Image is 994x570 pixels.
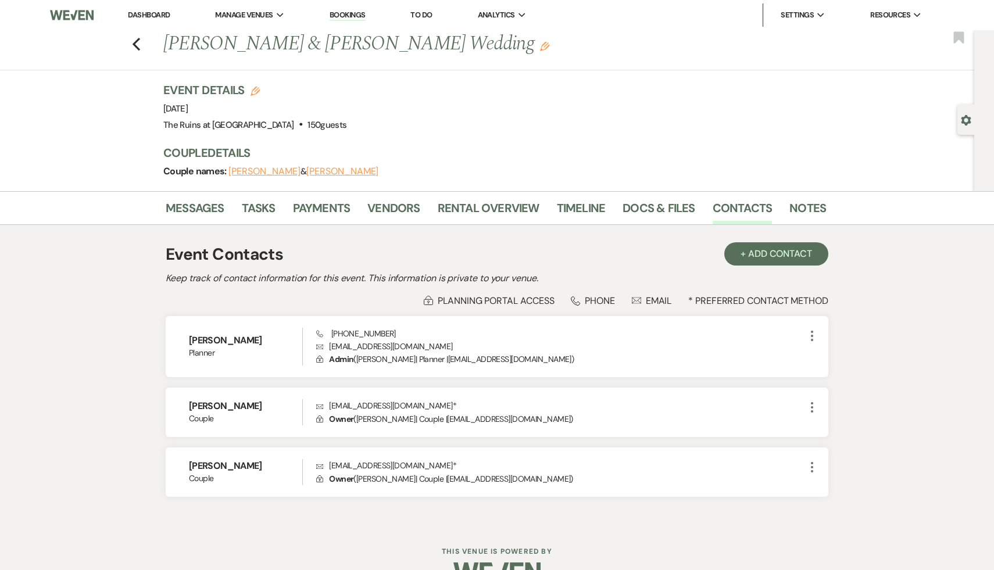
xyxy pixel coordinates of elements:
a: Tasks [242,199,276,224]
h6: [PERSON_NAME] [189,334,302,347]
span: & [228,166,378,177]
div: Phone [571,295,615,307]
span: Analytics [478,9,515,21]
div: Planning Portal Access [424,295,554,307]
h6: [PERSON_NAME] [189,460,302,472]
span: Owner [329,414,353,424]
h3: Couple Details [163,145,814,161]
div: * Preferred Contact Method [166,295,828,307]
span: 150 guests [308,119,346,131]
p: [EMAIL_ADDRESS][DOMAIN_NAME] [316,340,805,353]
h2: Keep track of contact information for this event. This information is private to your venue. [166,271,828,285]
h3: Event Details [163,82,346,98]
a: Vendors [367,199,420,224]
button: + Add Contact [724,242,828,266]
p: ( [PERSON_NAME] | Couple | [EMAIL_ADDRESS][DOMAIN_NAME] ) [316,472,805,485]
a: Bookings [330,10,366,21]
a: Payments [293,199,351,224]
h6: [PERSON_NAME] [189,400,302,413]
span: Planner [189,347,302,359]
span: Resources [870,9,910,21]
p: ( [PERSON_NAME] | Couple | [EMAIL_ADDRESS][DOMAIN_NAME] ) [316,413,805,425]
button: Open lead details [961,114,971,125]
span: [PHONE_NUMBER] [316,328,396,339]
a: Contacts [713,199,773,224]
a: Notes [789,199,826,224]
a: Messages [166,199,224,224]
span: The Ruins at [GEOGRAPHIC_DATA] [163,119,294,131]
span: Couple [189,413,302,425]
div: Email [632,295,672,307]
p: [EMAIL_ADDRESS][DOMAIN_NAME] * [316,459,805,472]
a: Docs & Files [623,199,695,224]
span: Couple names: [163,165,228,177]
a: Rental Overview [438,199,539,224]
span: Settings [781,9,814,21]
span: Owner [329,474,353,484]
button: [PERSON_NAME] [228,167,301,176]
span: Couple [189,472,302,485]
img: Weven Logo [50,3,94,27]
button: Edit [540,41,549,51]
h1: Event Contacts [166,242,283,267]
span: Admin [329,354,353,364]
a: To Do [410,10,432,20]
p: [EMAIL_ADDRESS][DOMAIN_NAME] * [316,399,805,412]
p: ( [PERSON_NAME] | Planner | [EMAIL_ADDRESS][DOMAIN_NAME] ) [316,353,805,365]
button: [PERSON_NAME] [306,167,378,176]
h1: [PERSON_NAME] & [PERSON_NAME] Wedding [163,30,684,58]
a: Dashboard [128,10,170,20]
span: Manage Venues [215,9,273,21]
span: [DATE] [163,103,188,114]
a: Timeline [557,199,606,224]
